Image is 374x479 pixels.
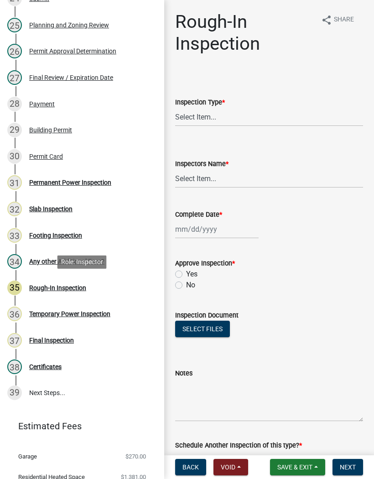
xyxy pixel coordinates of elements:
[7,333,22,348] div: 37
[7,175,22,190] div: 31
[57,255,107,269] div: Role: Inspector
[175,220,259,239] input: mm/dd/yyyy
[7,254,22,269] div: 34
[175,212,222,218] label: Complete Date
[29,22,109,28] div: Planning and Zoning Review
[175,99,225,106] label: Inspection Type
[7,281,22,295] div: 35
[29,311,110,317] div: Temporary Power Inspection
[29,337,74,344] div: Final Inspection
[175,260,235,267] label: Approve Inspection
[175,161,229,167] label: Inspectors Name
[175,370,192,377] label: Notes
[213,459,248,475] button: Void
[29,206,73,212] div: Slab Inspection
[29,153,63,160] div: Permit Card
[7,385,22,400] div: 39
[7,307,22,321] div: 36
[29,232,82,239] div: Footing Inspection
[7,123,22,137] div: 29
[340,463,356,471] span: Next
[29,258,104,265] div: Any other Additional Fees?
[221,463,235,471] span: Void
[7,18,22,32] div: 25
[175,312,239,319] label: Inspection Document
[277,463,312,471] span: Save & Exit
[314,11,361,29] button: shareShare
[7,149,22,164] div: 30
[186,280,195,291] label: No
[7,44,22,58] div: 26
[125,453,146,459] span: $270.00
[29,74,113,81] div: Final Review / Expiration Date
[29,364,62,370] div: Certificates
[29,179,111,186] div: Permanent Power Inspection
[7,417,150,435] a: Estimated Fees
[175,11,314,55] h1: Rough-In Inspection
[175,443,302,449] label: Schedule Another Inspection of this type?
[29,285,86,291] div: Rough-In Inspection
[175,459,206,475] button: Back
[270,459,325,475] button: Save & Exit
[29,101,55,107] div: Payment
[182,463,199,471] span: Back
[7,97,22,111] div: 28
[29,127,72,133] div: Building Permit
[321,15,332,26] i: share
[186,451,197,462] label: Yes
[334,15,354,26] span: Share
[7,228,22,243] div: 33
[7,70,22,85] div: 27
[175,321,230,337] button: Select files
[7,202,22,216] div: 32
[29,48,116,54] div: Permit Approval Determination
[7,359,22,374] div: 38
[186,269,197,280] label: Yes
[18,453,37,459] span: Garage
[332,459,363,475] button: Next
